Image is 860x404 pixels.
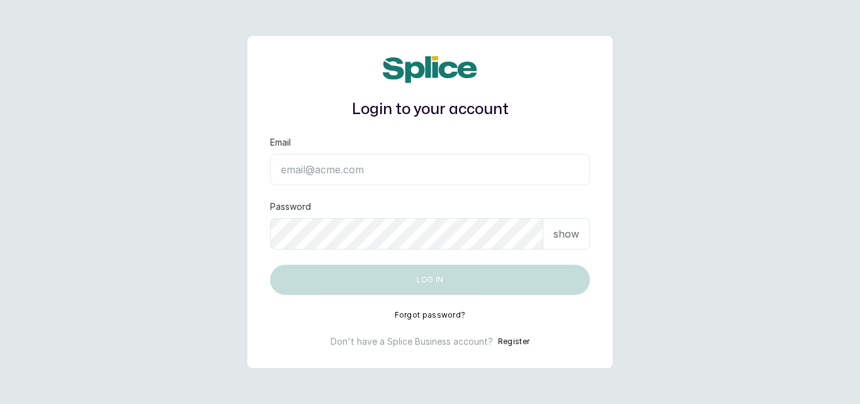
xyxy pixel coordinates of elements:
[270,136,291,149] label: Email
[270,154,590,185] input: email@acme.com
[270,200,311,213] label: Password
[270,98,590,121] h1: Login to your account
[498,335,529,348] button: Register
[331,335,493,348] p: Don't have a Splice Business account?
[270,265,590,295] button: Log in
[553,226,579,241] p: show
[395,310,466,320] button: Forgot password?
